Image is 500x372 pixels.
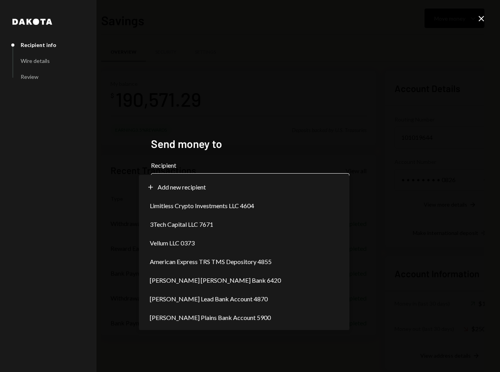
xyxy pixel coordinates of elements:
[21,73,39,80] div: Review
[151,161,349,170] label: Recipient
[150,276,281,285] span: [PERSON_NAME] [PERSON_NAME] Bank 6420
[21,57,50,64] div: Wire details
[150,313,271,322] span: [PERSON_NAME] Plains Bank Account 5900
[150,257,272,266] span: American Express TRS TMS Depository 4855
[151,136,349,151] h2: Send money to
[158,183,206,192] span: Add new recipient
[150,294,268,304] span: [PERSON_NAME] Lead Bank Account 4870
[21,42,56,48] div: Recipient info
[150,238,195,248] span: Vellum LLC 0373
[150,220,213,229] span: 3Tech Capital LLC 7671
[150,201,254,210] span: Limitless Crypto Investments LLC 4604
[151,173,349,195] button: Recipient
